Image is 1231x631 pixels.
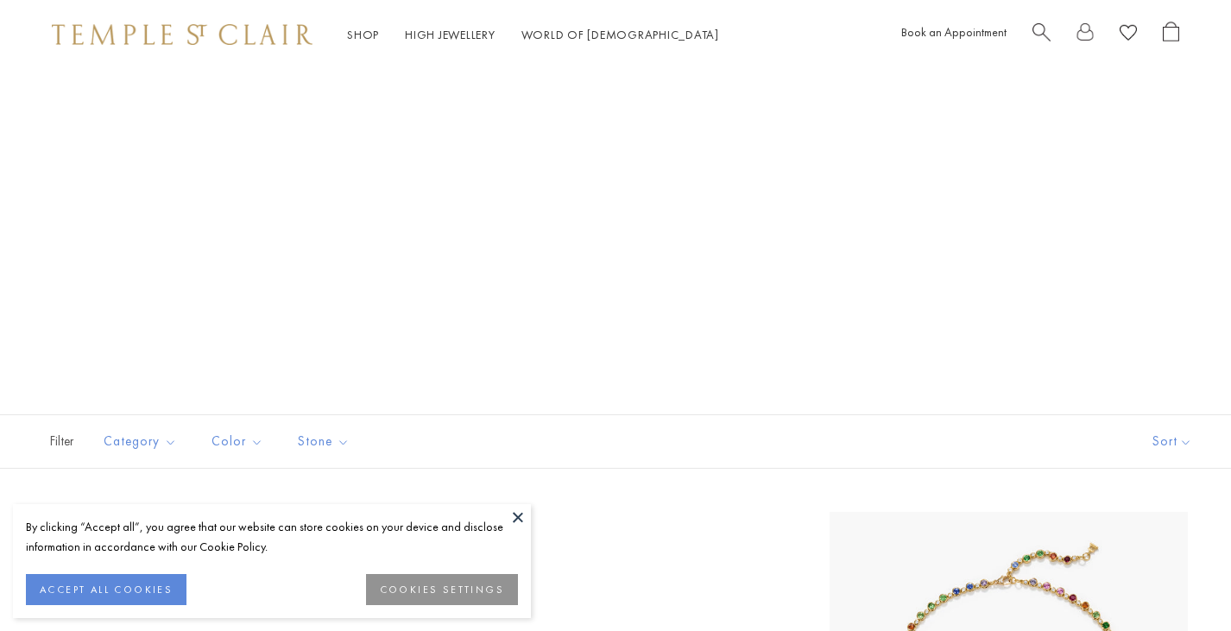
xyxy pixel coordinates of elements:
a: World of [DEMOGRAPHIC_DATA]World of [DEMOGRAPHIC_DATA] [521,27,719,42]
a: ShopShop [347,27,379,42]
a: Book an Appointment [901,24,1007,40]
span: Color [203,431,276,452]
a: High JewelleryHigh Jewellery [405,27,496,42]
a: Open Shopping Bag [1163,22,1179,48]
img: Temple St. Clair [52,24,312,45]
span: Stone [289,431,363,452]
div: By clicking “Accept all”, you agree that our website can store cookies on your device and disclos... [26,517,518,557]
button: Stone [285,422,363,461]
button: COOKIES SETTINGS [366,574,518,605]
button: Show sort by [1114,415,1231,468]
nav: Main navigation [347,24,719,46]
a: View Wishlist [1120,22,1137,48]
span: Category [95,431,190,452]
button: ACCEPT ALL COOKIES [26,574,186,605]
button: Color [199,422,276,461]
button: Category [91,422,190,461]
a: Search [1032,22,1051,48]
